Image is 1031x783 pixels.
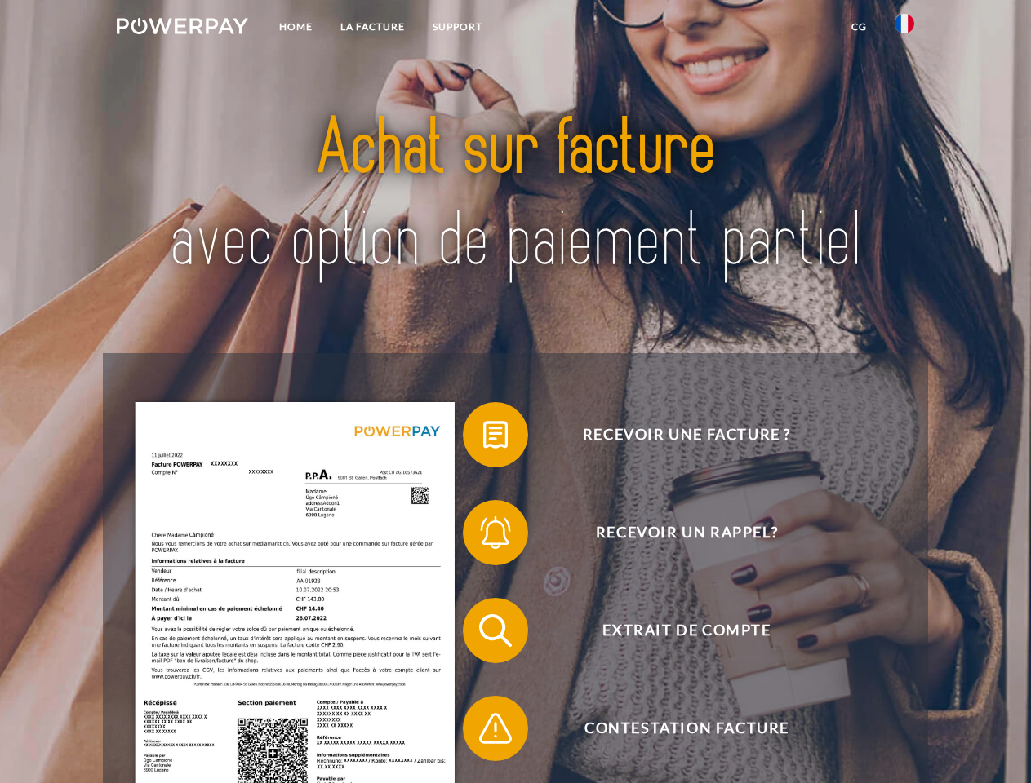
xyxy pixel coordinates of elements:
[117,18,248,34] img: logo-powerpay-white.svg
[487,598,887,663] span: Extrait de compte
[475,512,516,553] img: qb_bell.svg
[327,12,419,42] a: LA FACTURE
[487,402,887,467] span: Recevoir une facture ?
[463,598,887,663] button: Extrait de compte
[265,12,327,42] a: Home
[463,402,887,467] button: Recevoir une facture ?
[475,610,516,651] img: qb_search.svg
[487,696,887,761] span: Contestation Facture
[487,500,887,565] span: Recevoir un rappel?
[475,708,516,749] img: qb_warning.svg
[463,696,887,761] button: Contestation Facture
[475,414,516,455] img: qb_bill.svg
[419,12,496,42] a: Support
[895,14,914,33] img: fr
[838,12,881,42] a: CG
[463,500,887,565] button: Recevoir un rappel?
[156,78,875,312] img: title-powerpay_fr.svg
